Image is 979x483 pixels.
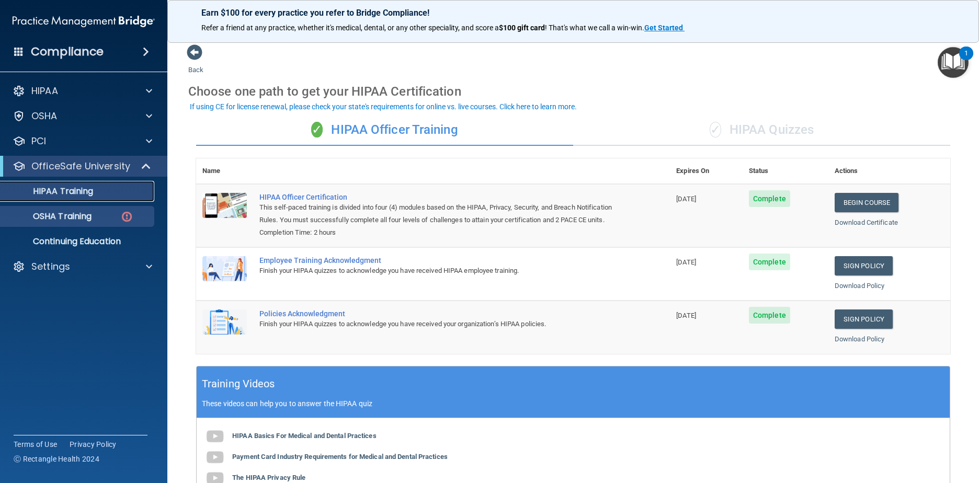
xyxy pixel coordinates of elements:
[676,195,696,203] span: [DATE]
[232,453,448,461] b: Payment Card Industry Requirements for Medical and Dental Practices
[190,103,577,110] div: If using CE for license renewal, please check your state's requirements for online vs. live cours...
[31,110,58,122] p: OSHA
[7,186,93,197] p: HIPAA Training
[13,85,152,97] a: HIPAA
[676,312,696,319] span: [DATE]
[202,399,944,408] p: These videos can help you to answer the HIPAA quiz
[201,8,945,18] p: Earn $100 for every practice you refer to Bridge Compliance!
[676,258,696,266] span: [DATE]
[749,307,790,324] span: Complete
[70,439,117,450] a: Privacy Policy
[311,122,323,137] span: ✓
[204,426,225,447] img: gray_youtube_icon.38fcd6cc.png
[31,135,46,147] p: PCI
[828,158,950,184] th: Actions
[259,318,618,330] div: Finish your HIPAA quizzes to acknowledge you have received your organization’s HIPAA policies.
[13,110,152,122] a: OSHA
[14,439,57,450] a: Terms of Use
[7,236,150,247] p: Continuing Education
[196,114,573,146] div: HIPAA Officer Training
[644,24,685,32] a: Get Started
[232,474,305,481] b: The HIPAA Privacy Rule
[835,193,898,212] a: Begin Course
[835,218,898,226] a: Download Certificate
[259,309,618,318] div: Policies Acknowledgment
[835,282,885,290] a: Download Policy
[499,24,545,32] strong: $100 gift card
[204,447,225,468] img: gray_youtube_icon.38fcd6cc.png
[232,432,377,440] b: HIPAA Basics For Medical and Dental Practices
[749,190,790,207] span: Complete
[835,309,893,329] a: Sign Policy
[31,260,70,273] p: Settings
[835,256,893,275] a: Sign Policy
[259,193,618,201] a: HIPAA Officer Certification
[196,158,253,184] th: Name
[259,256,618,264] div: Employee Training Acknowledgment
[188,101,578,112] button: If using CE for license renewal, please check your state's requirements for online vs. live cours...
[13,135,152,147] a: PCI
[201,24,499,32] span: Refer a friend at any practice, whether it's medical, dental, or any other speciality, and score a
[710,122,721,137] span: ✓
[13,260,152,273] a: Settings
[31,160,130,172] p: OfficeSafe University
[749,254,790,270] span: Complete
[188,53,203,74] a: Back
[938,47,969,78] button: Open Resource Center, 1 new notification
[259,201,618,226] div: This self-paced training is divided into four (4) modules based on the HIPAA, Privacy, Security, ...
[31,85,58,97] p: HIPAA
[743,158,828,184] th: Status
[7,211,92,222] p: OSHA Training
[202,375,275,393] h5: Training Videos
[188,76,958,107] div: Choose one path to get your HIPAA Certification
[670,158,743,184] th: Expires On
[644,24,683,32] strong: Get Started
[120,210,133,223] img: danger-circle.6113f641.png
[259,264,618,277] div: Finish your HIPAA quizzes to acknowledge you have received HIPAA employee training.
[964,53,968,67] div: 1
[13,160,152,172] a: OfficeSafe University
[259,226,618,239] div: Completion Time: 2 hours
[13,11,155,32] img: PMB logo
[545,24,644,32] span: ! That's what we call a win-win.
[14,454,99,464] span: Ⓒ Rectangle Health 2024
[835,335,885,343] a: Download Policy
[573,114,950,146] div: HIPAA Quizzes
[31,44,104,59] h4: Compliance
